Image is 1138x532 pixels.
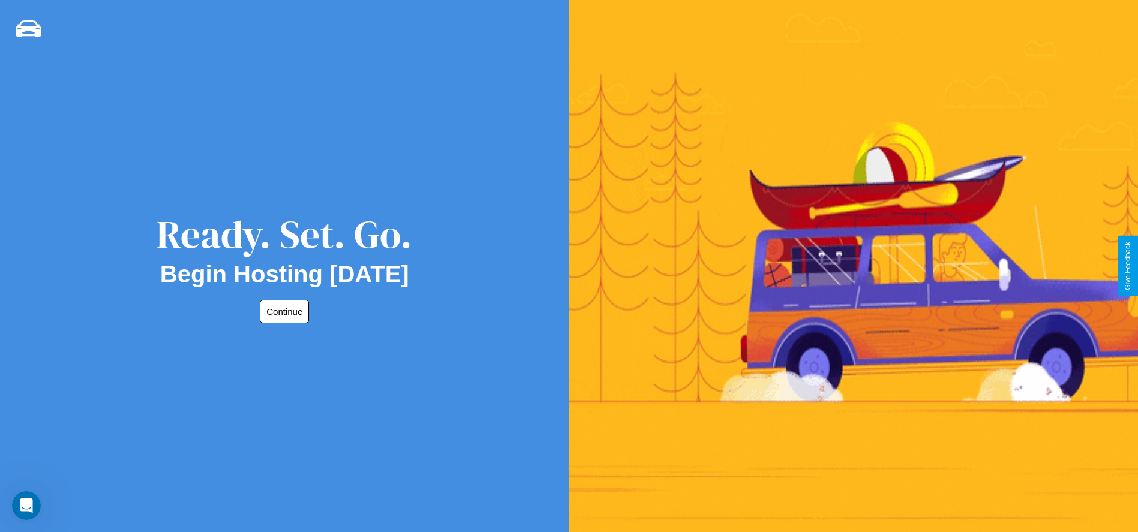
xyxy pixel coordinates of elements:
h2: Begin Hosting [DATE] [160,261,409,288]
div: Ready. Set. Go. [157,208,412,261]
iframe: Intercom live chat [12,491,41,520]
button: Continue [260,300,309,323]
div: Give Feedback [1124,242,1132,290]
